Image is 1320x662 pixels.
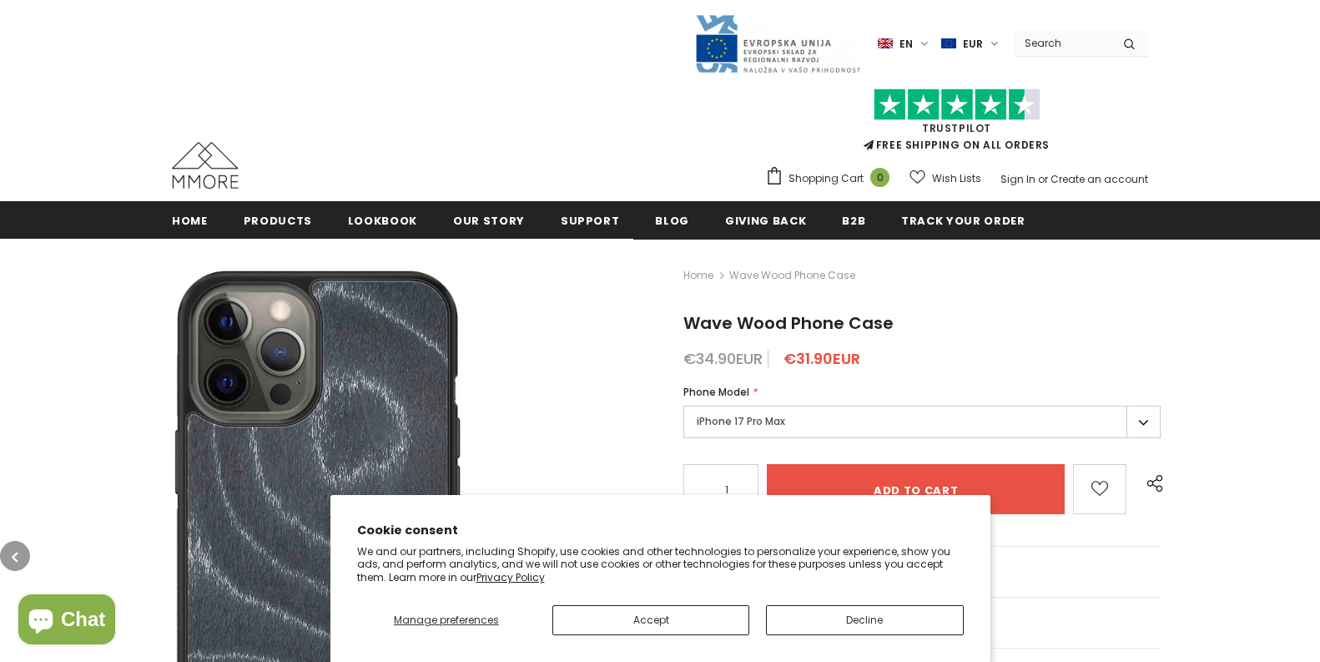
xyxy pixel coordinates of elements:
a: Trustpilot [922,121,991,135]
span: Shopping Cart [788,170,864,187]
a: B2B [842,201,865,239]
input: Search Site [1015,31,1111,55]
button: Decline [766,605,963,635]
a: Lookbook [348,201,417,239]
img: Javni Razpis [694,13,861,74]
span: Wave Wood Phone Case [729,265,855,286]
span: en [899,36,913,53]
a: Privacy Policy [476,570,545,584]
span: Giving back [725,213,806,229]
a: Create an account [1050,172,1148,186]
p: We and our partners, including Shopify, use cookies and other technologies to personalize your ex... [357,545,964,584]
a: Blog [655,201,689,239]
input: Add to cart [767,464,1065,514]
span: Lookbook [348,213,417,229]
a: Wish Lists [909,164,981,193]
span: Wish Lists [932,170,981,187]
span: support [561,213,620,229]
a: Home [172,201,208,239]
span: Wave Wood Phone Case [683,311,894,335]
a: Our Story [453,201,525,239]
inbox-online-store-chat: Shopify online store chat [13,594,120,649]
span: FREE SHIPPING ON ALL ORDERS [765,96,1148,152]
span: €31.90EUR [783,348,860,369]
button: Manage preferences [356,605,536,635]
a: Home [683,265,713,286]
h2: Cookie consent [357,522,964,539]
a: Javni Razpis [694,36,861,50]
span: Our Story [453,213,525,229]
label: iPhone 17 Pro Max [683,406,1161,438]
span: or [1038,172,1048,186]
img: i-lang-1.png [878,37,893,51]
span: Products [244,213,312,229]
a: support [561,201,620,239]
span: Home [172,213,208,229]
span: Track your order [901,213,1025,229]
a: Products [244,201,312,239]
span: Phone Model [683,385,749,399]
a: Track your order [901,201,1025,239]
span: 0 [870,168,889,187]
a: Giving back [725,201,806,239]
span: Manage preferences [394,613,499,627]
a: Shopping Cart 0 [765,166,898,191]
img: Trust Pilot Stars [874,88,1040,121]
button: Accept [552,605,749,635]
span: Blog [655,213,689,229]
span: €34.90EUR [683,348,763,369]
a: Sign In [1000,172,1035,186]
img: MMORE Cases [172,142,239,189]
span: B2B [842,213,865,229]
span: EUR [963,36,983,53]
